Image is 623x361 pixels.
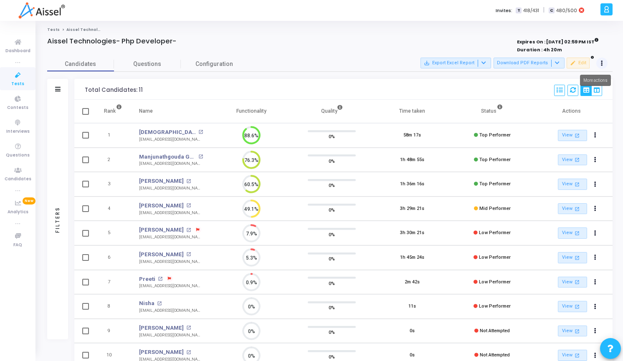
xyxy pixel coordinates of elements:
[139,136,203,143] div: [EMAIL_ADDRESS][DOMAIN_NAME]
[574,352,581,359] mat-icon: open_in_new
[424,60,430,66] mat-icon: save_alt
[5,48,30,55] span: Dashboard
[23,197,35,204] span: New
[496,7,512,14] label: Invites:
[139,106,153,116] div: Name
[523,7,539,14] span: 418/431
[7,104,28,111] span: Contests
[580,75,611,86] div: More actions
[558,130,587,141] a: View
[198,154,203,159] mat-icon: open_in_new
[18,2,65,19] img: logo
[95,148,131,172] td: 2
[13,242,22,249] span: FAQ
[6,152,30,159] span: Questions
[198,130,203,134] mat-icon: open_in_new
[589,301,601,313] button: Actions
[95,100,131,123] th: Rank
[186,350,191,355] mat-icon: open_in_new
[139,308,203,314] div: [EMAIL_ADDRESS][DOMAIN_NAME]
[574,303,581,310] mat-icon: open_in_new
[558,227,587,239] a: View
[494,58,565,68] button: Download PDF Reports
[400,181,424,188] div: 1h 36m 16s
[95,319,131,343] td: 9
[410,328,415,335] div: 0s
[11,81,24,88] span: Tests
[47,27,60,32] a: Tests
[139,210,203,216] div: [EMAIL_ADDRESS][DOMAIN_NAME]
[479,132,511,138] span: Top Performer
[139,177,184,185] a: [PERSON_NAME]
[558,277,587,288] a: View
[589,130,601,141] button: Actions
[558,179,587,190] a: View
[479,279,511,285] span: Low Performer
[558,252,587,263] a: View
[47,37,176,45] h4: Aissel Technologies- Php Developer-
[329,328,335,336] span: 0%
[589,276,601,288] button: Actions
[139,250,184,259] a: [PERSON_NAME]
[399,106,425,116] div: Time taken
[95,221,131,245] td: 5
[480,328,510,333] span: Not Attempted
[85,87,143,93] div: Total Candidates: 11
[558,301,587,312] a: View
[549,8,554,14] span: C
[516,8,521,14] span: T
[479,255,511,260] span: Low Performer
[329,255,335,263] span: 0%
[589,252,601,264] button: Actions
[574,132,581,139] mat-icon: open_in_new
[186,326,191,330] mat-icon: open_in_new
[47,60,114,68] span: Candidates
[403,132,421,139] div: 58m 17s
[329,132,335,141] span: 0%
[95,245,131,270] td: 6
[479,230,511,235] span: Low Performer
[408,303,416,310] div: 11s
[400,254,424,261] div: 1h 45m 24s
[157,301,162,306] mat-icon: open_in_new
[574,254,581,261] mat-icon: open_in_new
[589,325,601,337] button: Actions
[574,181,581,188] mat-icon: open_in_new
[329,352,335,361] span: 0%
[139,161,203,167] div: [EMAIL_ADDRESS][DOMAIN_NAME]
[95,270,131,295] td: 7
[139,299,154,308] a: Nisha
[405,279,420,286] div: 2m 42s
[66,27,147,32] span: Aissel Technologies- Php Developer-
[139,128,196,136] a: [DEMOGRAPHIC_DATA][PERSON_NAME]
[558,203,587,215] a: View
[400,205,424,212] div: 3h 29m 21s
[139,332,203,338] div: [EMAIL_ADDRESS][DOMAIN_NAME]
[410,352,415,359] div: 0s
[291,100,372,123] th: Quality
[567,58,590,68] button: Edit
[589,227,601,239] button: Actions
[329,157,335,165] span: 0%
[480,352,510,358] span: Not Attempted
[139,226,184,234] a: [PERSON_NAME]
[532,100,613,123] th: Actions
[558,326,587,337] a: View
[186,252,191,257] mat-icon: open_in_new
[95,123,131,148] td: 1
[517,36,599,45] strong: Expires On : [DATE] 02:59 PM IST
[420,58,491,68] button: Export Excel Report
[186,179,191,184] mat-icon: open_in_new
[589,203,601,215] button: Actions
[574,328,581,335] mat-icon: open_in_new
[574,278,581,285] mat-icon: open_in_new
[95,197,131,221] td: 4
[47,27,613,33] nav: breadcrumb
[329,181,335,189] span: 0%
[556,7,577,14] span: 480/500
[6,128,30,135] span: Interviews
[139,324,184,332] a: [PERSON_NAME]
[114,60,181,68] span: Questions
[329,206,335,214] span: 0%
